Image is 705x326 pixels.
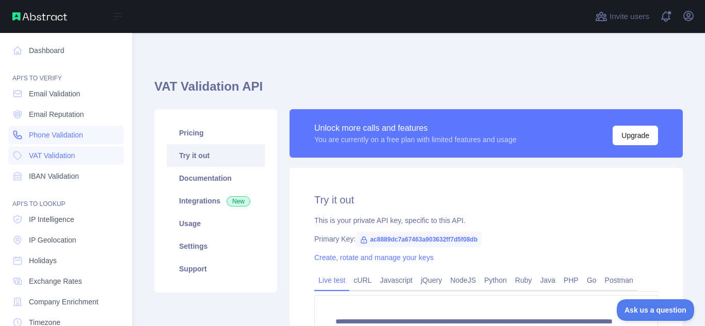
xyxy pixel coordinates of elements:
a: cURL [349,272,376,288]
img: Abstract API [12,12,67,21]
a: Usage [167,212,265,235]
a: Postman [601,272,637,288]
span: Invite users [610,11,649,23]
span: Holidays [29,255,57,266]
a: VAT Validation [8,146,124,165]
span: New [227,196,250,207]
a: NodeJS [446,272,480,288]
span: IBAN Validation [29,171,79,181]
a: IP Intelligence [8,210,124,229]
a: Exchange Rates [8,272,124,290]
a: Javascript [376,272,416,288]
a: Integrations New [167,190,265,212]
a: Live test [314,272,349,288]
a: Phone Validation [8,126,124,144]
a: Try it out [167,144,265,167]
a: Email Reputation [8,105,124,124]
span: Email Validation [29,89,80,99]
span: IP Intelligence [29,214,74,225]
a: Settings [167,235,265,258]
button: Upgrade [613,126,658,145]
h2: Try it out [314,193,658,207]
a: Ruby [511,272,536,288]
span: IP Geolocation [29,235,76,245]
a: Python [480,272,511,288]
span: VAT Validation [29,150,75,161]
a: Email Validation [8,84,124,103]
h1: VAT Validation API [154,78,683,103]
a: Pricing [167,122,265,144]
a: jQuery [416,272,446,288]
span: ac8889dc7a67463a903632ff7d5f08db [356,232,482,247]
div: This is your private API key, specific to this API. [314,215,658,226]
div: You are currently on a free plan with limited features and usage [314,134,517,145]
a: Java [536,272,560,288]
div: Primary Key: [314,234,658,244]
span: Company Enrichment [29,297,99,307]
a: IP Geolocation [8,231,124,249]
a: Support [167,258,265,280]
div: Unlock more calls and features [314,122,517,134]
a: IBAN Validation [8,167,124,185]
a: Go [583,272,601,288]
div: API'S TO LOOKUP [8,187,124,208]
a: Company Enrichment [8,293,124,311]
iframe: Toggle Customer Support [617,299,695,321]
span: Email Reputation [29,109,84,119]
a: PHP [559,272,583,288]
a: Holidays [8,251,124,270]
a: Dashboard [8,41,124,60]
a: Create, rotate and manage your keys [314,253,434,262]
span: Phone Validation [29,130,83,140]
span: Exchange Rates [29,276,82,286]
div: API'S TO VERIFY [8,62,124,82]
button: Invite users [593,8,651,25]
a: Documentation [167,167,265,190]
